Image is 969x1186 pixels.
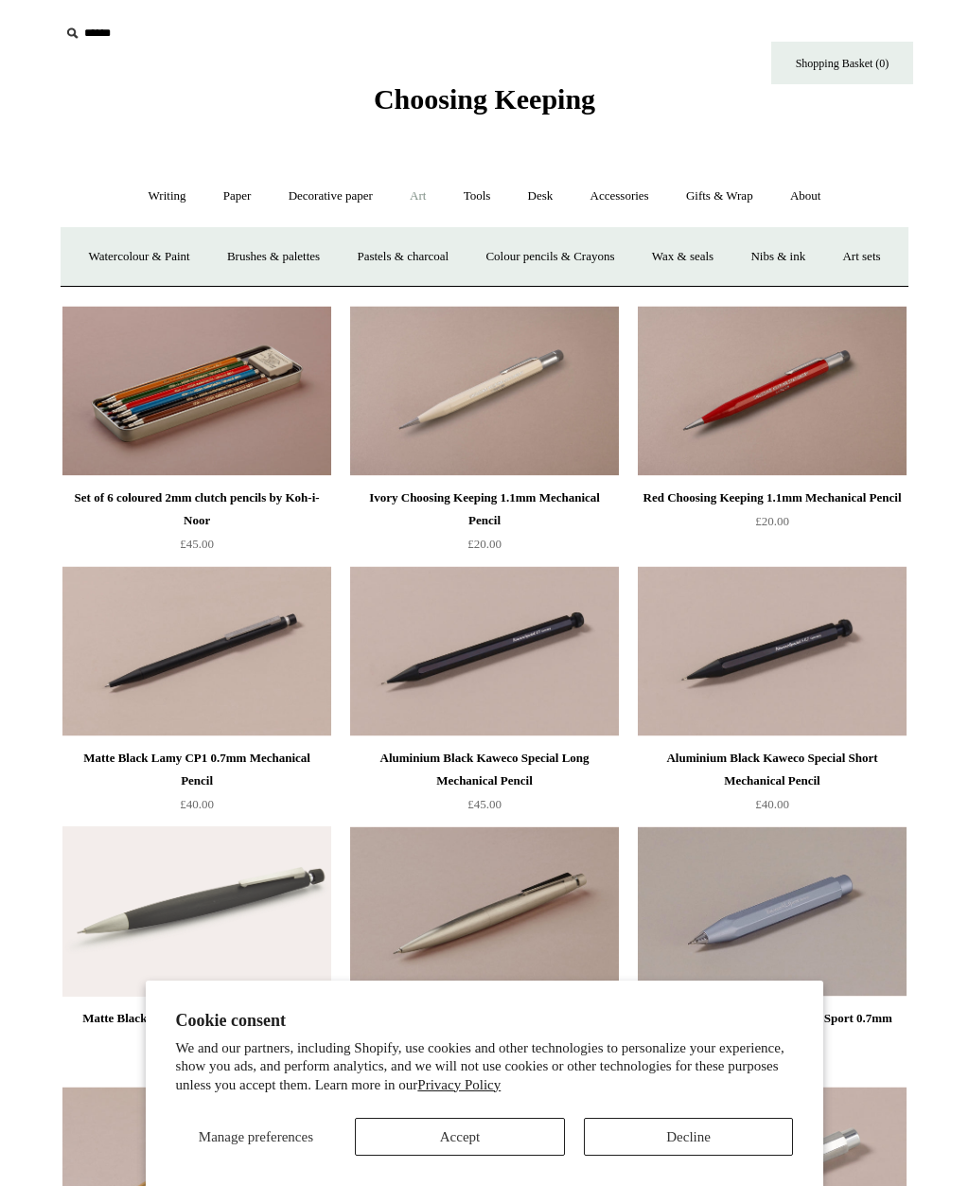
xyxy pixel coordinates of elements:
a: Aluminium Black Kaweco Special Long Mechanical Pencil Aluminium Black Kaweco Special Long Mechani... [350,566,619,736]
a: Red Choosing Keeping 1.1mm Mechanical Pencil £20.00 [638,487,907,564]
a: Ice Blue Kaweco Aluminium AL Sport 0.7mm Mechanical Pencil Ice Blue Kaweco Aluminium AL Sport 0.7... [638,826,907,997]
a: Nibs & ink [733,232,822,282]
span: Manage preferences [199,1129,313,1144]
a: Matte Black Lamy CP1 0.7mm Mechanical Pencil £40.00 [62,747,331,824]
a: Paper [206,171,269,221]
span: £20.00 [467,537,502,551]
div: Matte Black Lamy CP1 0.7mm Mechanical Pencil [67,747,326,792]
button: Decline [584,1118,794,1156]
button: Accept [355,1118,565,1156]
a: Decorative paper [272,171,390,221]
a: Choosing Keeping [374,98,595,112]
img: Aluminium Black Kaweco Special Long Mechanical Pencil [350,566,619,736]
a: Red Choosing Keeping 1.1mm Mechanical Pencil Red Choosing Keeping 1.1mm Mechanical Pencil [638,306,907,476]
a: Privacy Policy [417,1077,501,1092]
a: Desk [511,171,571,221]
a: Aluminium Black Kaweco Special Short Mechanical Pencil £40.00 [638,747,907,824]
span: £40.00 [755,797,789,811]
div: Set of 6 coloured 2mm clutch pencils by Koh-i-Noor [67,487,326,532]
div: Red Choosing Keeping 1.1mm Mechanical Pencil [643,487,902,509]
a: Shopping Basket (0) [771,42,913,84]
a: Matte brushed steel Bauhaus Lamy 2000 0.7mm Mechanical Pencil Matte brushed steel Bauhaus Lamy 20... [350,826,619,997]
a: Accessories [573,171,666,221]
a: Art [393,171,443,221]
img: Aluminium Black Kaweco Special Short Mechanical Pencil [638,566,907,736]
a: Ivory Choosing Keeping 1.1mm Mechanical Pencil £20.00 [350,487,619,564]
a: Pastels & charcoal [340,232,466,282]
a: Watercolour & Paint [71,232,206,282]
img: Ice Blue Kaweco Aluminium AL Sport 0.7mm Mechanical Pencil [638,826,907,997]
a: Set of 6 coloured 2mm clutch pencils by Koh-i-Noor £45.00 [62,487,331,564]
span: £45.00 [467,797,502,811]
p: We and our partners, including Shopify, use cookies and other technologies to personalize your ex... [176,1039,794,1095]
span: £20.00 [755,514,789,528]
h2: Cookie consent [176,1011,794,1031]
img: Matte brushed steel Bauhaus Lamy 2000 0.7mm Mechanical Pencil [350,826,619,997]
img: Matte Black Lamy CP1 0.7mm Mechanical Pencil [62,566,331,736]
a: Tools [447,171,508,221]
a: Gifts & Wrap [669,171,770,221]
a: Wax & seals [635,232,731,282]
span: Choosing Keeping [374,83,595,115]
a: Matte Black Lamy CP1 0.7mm Mechanical Pencil Matte Black Lamy CP1 0.7mm Mechanical Pencil [62,566,331,736]
span: £45.00 [180,537,214,551]
a: Set of 6 coloured 2mm clutch pencils by Koh-i-Noor Set of 6 coloured 2mm clutch pencils by Koh-i-... [62,306,331,476]
a: About [773,171,838,221]
a: Brushes & palettes [210,232,337,282]
a: Matte Black Lamy 2000 0.7mm Mechanical Pencil £80.00 [62,1007,331,1085]
button: Manage preferences [176,1118,337,1156]
img: Matte Black Lamy 2000 0.7mm Mechanical Pencil [62,826,331,997]
img: Set of 6 coloured 2mm clutch pencils by Koh-i-Noor [62,306,331,476]
span: £40.00 [180,797,214,811]
img: Ivory Choosing Keeping 1.1mm Mechanical Pencil [350,306,619,476]
img: Red Choosing Keeping 1.1mm Mechanical Pencil [638,306,907,476]
div: Aluminium Black Kaweco Special Short Mechanical Pencil [643,747,902,792]
a: Colour pencils & Crayons [468,232,631,282]
a: Aluminium Black Kaweco Special Long Mechanical Pencil £45.00 [350,747,619,824]
a: Aluminium Black Kaweco Special Short Mechanical Pencil Aluminium Black Kaweco Special Short Mecha... [638,566,907,736]
a: Writing [132,171,203,221]
div: Aluminium Black Kaweco Special Long Mechanical Pencil [355,747,614,792]
a: Art sets [825,232,897,282]
div: Ivory Choosing Keeping 1.1mm Mechanical Pencil [355,487,614,532]
a: Matte Black Lamy 2000 0.7mm Mechanical Pencil Matte Black Lamy 2000 0.7mm Mechanical Pencil [62,826,331,997]
a: Ivory Choosing Keeping 1.1mm Mechanical Pencil Ivory Choosing Keeping 1.1mm Mechanical Pencil [350,306,619,476]
div: Matte Black Lamy 2000 0.7mm Mechanical Pencil [67,1007,326,1053]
